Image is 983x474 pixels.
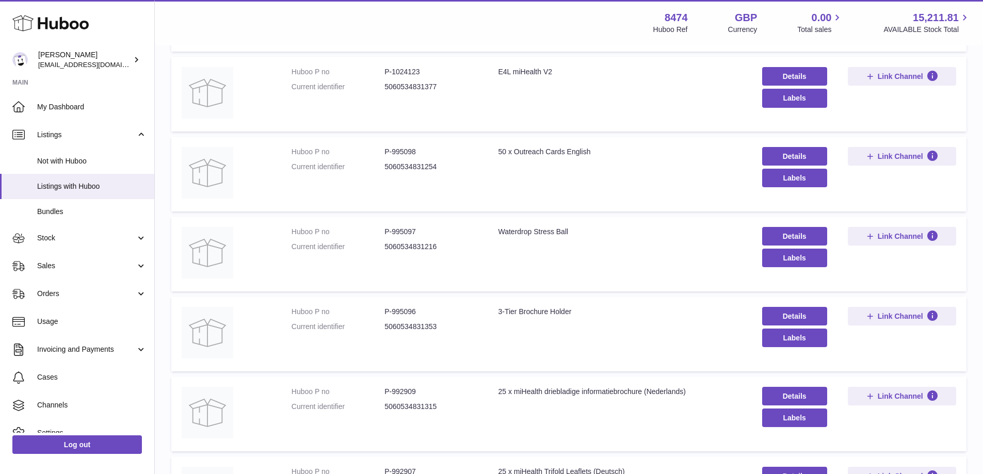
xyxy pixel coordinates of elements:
[384,67,477,77] dd: P-1024123
[292,82,384,92] dt: Current identifier
[384,162,477,172] dd: 5060534831254
[498,67,741,77] div: E4L miHealth V2
[37,400,147,410] span: Channels
[182,147,233,199] img: 50 x Outreach Cards English
[38,60,152,69] span: [EMAIL_ADDRESS][DOMAIN_NAME]
[878,152,923,161] span: Link Channel
[384,402,477,412] dd: 5060534831315
[292,162,384,172] dt: Current identifier
[762,408,827,427] button: Labels
[384,242,477,252] dd: 5060534831216
[735,11,757,25] strong: GBP
[37,233,136,243] span: Stock
[384,227,477,237] dd: P-995097
[292,387,384,397] dt: Huboo P no
[762,387,827,405] a: Details
[292,147,384,157] dt: Huboo P no
[797,25,843,35] span: Total sales
[797,11,843,35] a: 0.00 Total sales
[12,435,142,454] a: Log out
[37,182,147,191] span: Listings with Huboo
[883,25,971,35] span: AVAILABLE Stock Total
[37,261,136,271] span: Sales
[182,307,233,358] img: 3-Tier Brochure Holder
[762,329,827,347] button: Labels
[182,67,233,119] img: E4L miHealth V2
[878,72,923,81] span: Link Channel
[498,387,741,397] div: 25 x miHealth driebladige informatiebrochure (Nederlands)
[292,307,384,317] dt: Huboo P no
[762,67,827,86] a: Details
[182,227,233,279] img: Waterdrop Stress Ball
[384,387,477,397] dd: P-992909
[292,322,384,332] dt: Current identifier
[37,428,147,438] span: Settings
[384,147,477,157] dd: P-995098
[292,242,384,252] dt: Current identifier
[37,102,147,112] span: My Dashboard
[762,227,827,246] a: Details
[292,67,384,77] dt: Huboo P no
[37,345,136,354] span: Invoicing and Payments
[37,207,147,217] span: Bundles
[762,307,827,325] a: Details
[878,312,923,321] span: Link Channel
[292,227,384,237] dt: Huboo P no
[384,307,477,317] dd: P-995096
[913,11,959,25] span: 15,211.81
[182,387,233,438] img: 25 x miHealth driebladige informatiebrochure (Nederlands)
[498,307,741,317] div: 3-Tier Brochure Holder
[37,372,147,382] span: Cases
[762,147,827,166] a: Details
[38,50,131,70] div: [PERSON_NAME]
[883,11,971,35] a: 15,211.81 AVAILABLE Stock Total
[653,25,688,35] div: Huboo Ref
[292,402,384,412] dt: Current identifier
[848,307,956,325] button: Link Channel
[848,67,956,86] button: Link Channel
[37,317,147,326] span: Usage
[498,147,741,157] div: 50 x Outreach Cards English
[878,391,923,401] span: Link Channel
[848,147,956,166] button: Link Channel
[848,227,956,246] button: Link Channel
[762,249,827,267] button: Labels
[498,227,741,237] div: Waterdrop Stress Ball
[37,156,147,166] span: Not with Huboo
[12,52,28,68] img: internalAdmin-8474@internal.huboo.com
[762,89,827,107] button: Labels
[37,130,136,140] span: Listings
[37,289,136,299] span: Orders
[384,82,477,92] dd: 5060534831377
[384,322,477,332] dd: 5060534831353
[848,387,956,405] button: Link Channel
[665,11,688,25] strong: 8474
[878,232,923,241] span: Link Channel
[762,169,827,187] button: Labels
[728,25,758,35] div: Currency
[812,11,832,25] span: 0.00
